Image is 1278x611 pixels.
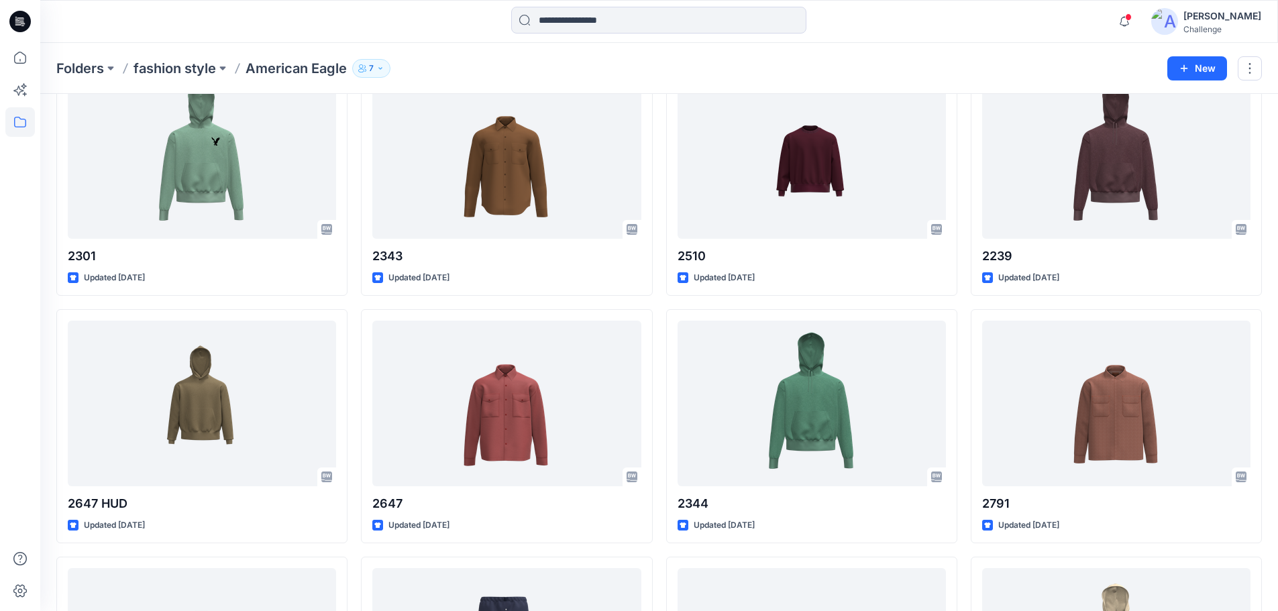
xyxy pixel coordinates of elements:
[694,518,755,533] p: Updated [DATE]
[982,494,1250,513] p: 2791
[68,321,336,486] a: 2647 HUD
[352,59,390,78] button: 7
[372,73,641,239] a: 2343
[68,494,336,513] p: 2647 HUD
[372,321,641,486] a: 2647
[998,518,1059,533] p: Updated [DATE]
[84,518,145,533] p: Updated [DATE]
[678,73,946,239] a: 2510
[694,271,755,285] p: Updated [DATE]
[678,494,946,513] p: 2344
[982,321,1250,486] a: 2791
[1183,8,1261,24] div: [PERSON_NAME]
[678,247,946,266] p: 2510
[84,271,145,285] p: Updated [DATE]
[678,321,946,486] a: 2344
[1167,56,1227,80] button: New
[388,271,449,285] p: Updated [DATE]
[1151,8,1178,35] img: avatar
[246,59,347,78] p: American Eagle
[372,494,641,513] p: 2647
[68,247,336,266] p: 2301
[998,271,1059,285] p: Updated [DATE]
[982,73,1250,239] a: 2239
[56,59,104,78] a: Folders
[68,73,336,239] a: 2301
[1183,24,1261,34] div: Challenge
[388,518,449,533] p: Updated [DATE]
[369,61,374,76] p: 7
[372,247,641,266] p: 2343
[982,247,1250,266] p: 2239
[134,59,216,78] a: fashion style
